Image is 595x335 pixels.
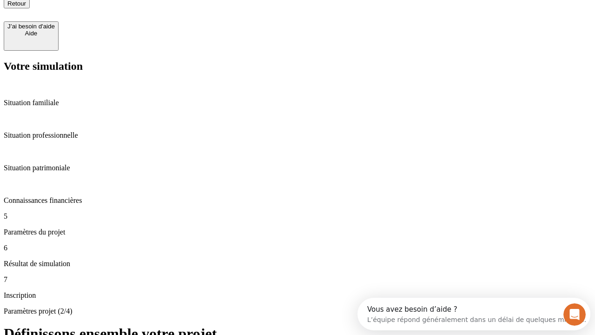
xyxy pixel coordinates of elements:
div: Aide [7,30,55,37]
div: J’ai besoin d'aide [7,23,55,30]
p: Connaissances financières [4,196,591,205]
div: Vous avez besoin d’aide ? [10,8,229,15]
p: Paramètres projet (2/4) [4,307,591,315]
h2: Votre simulation [4,60,591,73]
iframe: Intercom live chat discovery launcher [357,298,590,330]
iframe: Intercom live chat [563,303,586,326]
p: Inscription [4,291,591,300]
p: Paramètres du projet [4,228,591,236]
p: Situation patrimoniale [4,164,591,172]
p: Résultat de simulation [4,260,591,268]
div: Ouvrir le Messenger Intercom [4,4,256,29]
p: Situation familiale [4,99,591,107]
p: 6 [4,244,591,252]
p: Situation professionnelle [4,131,591,140]
p: 7 [4,275,591,284]
div: L’équipe répond généralement dans un délai de quelques minutes. [10,15,229,25]
p: 5 [4,212,591,221]
button: J’ai besoin d'aideAide [4,21,59,51]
